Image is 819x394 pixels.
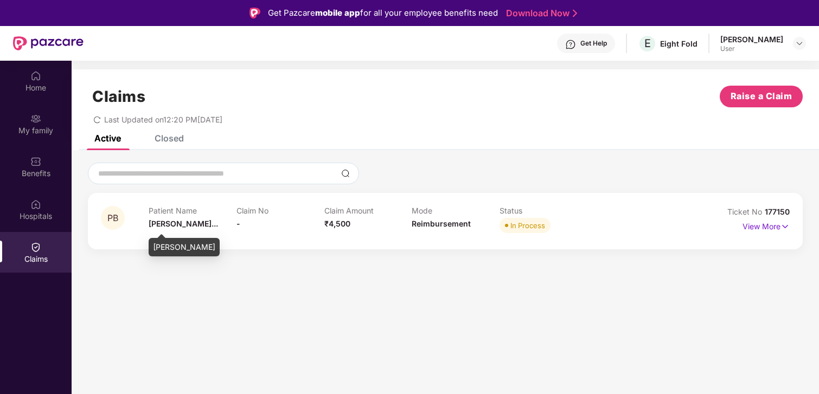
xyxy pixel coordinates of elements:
[412,206,500,215] p: Mode
[720,34,783,44] div: [PERSON_NAME]
[149,206,236,215] p: Patient Name
[580,39,607,48] div: Get Help
[107,214,118,223] span: PB
[30,242,41,253] img: svg+xml;base64,PHN2ZyBpZD0iQ2xhaW0iIHhtbG5zPSJodHRwOi8vd3d3LnczLm9yZy8yMDAwL3N2ZyIgd2lkdGg9IjIwIi...
[236,219,240,228] span: -
[500,206,587,215] p: Status
[249,8,260,18] img: Logo
[155,133,184,144] div: Closed
[149,238,220,256] div: [PERSON_NAME]
[780,221,790,232] img: svg+xml;base64,PHN2ZyB4bWxucz0iaHR0cDovL3d3dy53My5vcmcvMjAwMC9zdmciIHdpZHRoPSIxNyIgaGVpZ2h0PSIxNy...
[510,220,545,231] div: In Process
[149,219,218,228] span: [PERSON_NAME]...
[727,207,765,216] span: Ticket No
[104,115,222,124] span: Last Updated on 12:20 PM[DATE]
[92,87,145,106] h1: Claims
[93,115,101,124] span: redo
[94,133,121,144] div: Active
[30,113,41,124] img: svg+xml;base64,PHN2ZyB3aWR0aD0iMjAiIGhlaWdodD0iMjAiIHZpZXdCb3g9IjAgMCAyMCAyMCIgZmlsbD0ibm9uZSIgeG...
[412,219,471,228] span: Reimbursement
[30,199,41,210] img: svg+xml;base64,PHN2ZyBpZD0iSG9zcGl0YWxzIiB4bWxucz0iaHR0cDovL3d3dy53My5vcmcvMjAwMC9zdmciIHdpZHRoPS...
[743,218,790,232] p: View More
[731,89,792,103] span: Raise a Claim
[268,7,498,20] div: Get Pazcare for all your employee benefits need
[13,36,84,50] img: New Pazcare Logo
[660,38,698,49] div: Eight Fold
[765,207,790,216] span: 177150
[341,169,350,178] img: svg+xml;base64,PHN2ZyBpZD0iU2VhcmNoLTMyeDMyIiB4bWxucz0iaHR0cDovL3d3dy53My5vcmcvMjAwMC9zdmciIHdpZH...
[644,37,651,50] span: E
[324,219,350,228] span: ₹4,500
[720,86,803,107] button: Raise a Claim
[573,8,577,19] img: Stroke
[506,8,574,19] a: Download Now
[30,70,41,81] img: svg+xml;base64,PHN2ZyBpZD0iSG9tZSIgeG1sbnM9Imh0dHA6Ly93d3cudzMub3JnLzIwMDAvc3ZnIiB3aWR0aD0iMjAiIG...
[720,44,783,53] div: User
[565,39,576,50] img: svg+xml;base64,PHN2ZyBpZD0iSGVscC0zMngzMiIgeG1sbnM9Imh0dHA6Ly93d3cudzMub3JnLzIwMDAvc3ZnIiB3aWR0aD...
[795,39,804,48] img: svg+xml;base64,PHN2ZyBpZD0iRHJvcGRvd24tMzJ4MzIiIHhtbG5zPSJodHRwOi8vd3d3LnczLm9yZy8yMDAwL3N2ZyIgd2...
[236,206,324,215] p: Claim No
[30,156,41,167] img: svg+xml;base64,PHN2ZyBpZD0iQmVuZWZpdHMiIHhtbG5zPSJodHRwOi8vd3d3LnczLm9yZy8yMDAwL3N2ZyIgd2lkdGg9Ij...
[324,206,412,215] p: Claim Amount
[315,8,360,18] strong: mobile app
